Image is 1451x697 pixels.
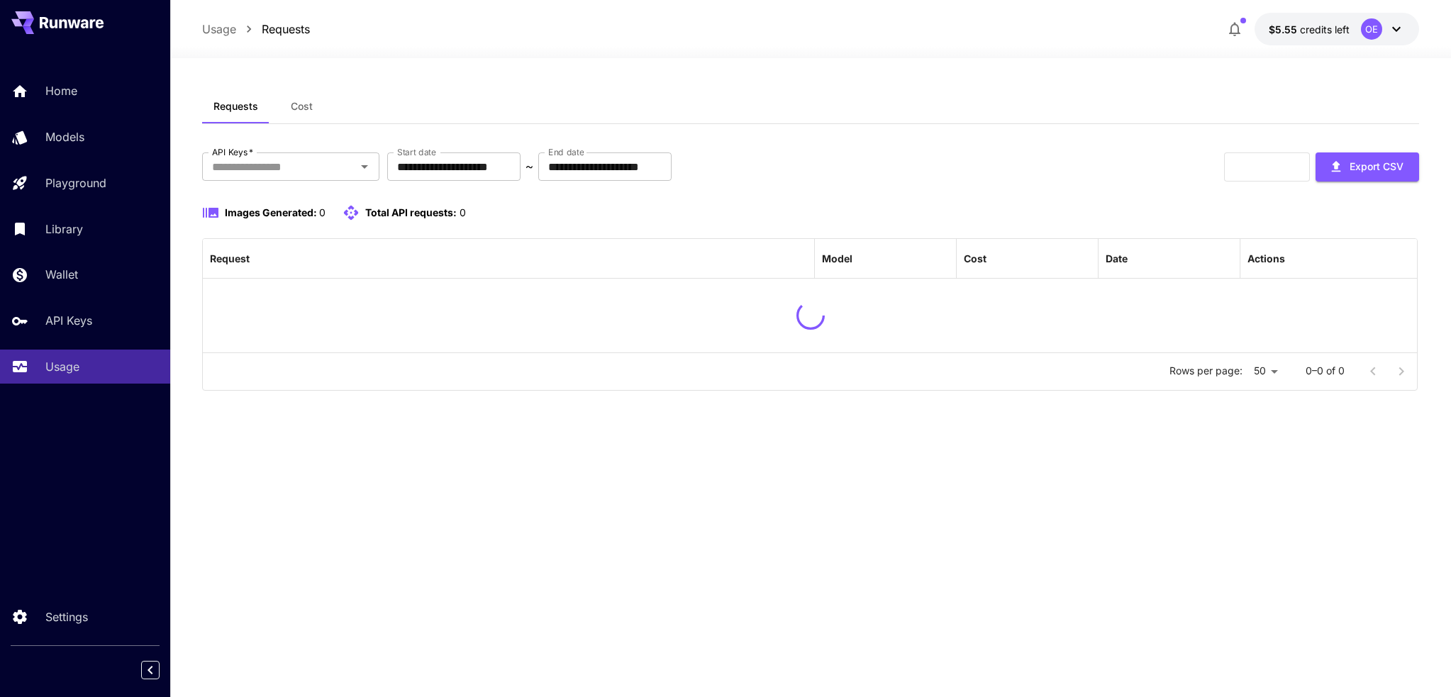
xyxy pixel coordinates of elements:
button: Open [355,157,374,177]
label: Start date [397,146,436,158]
label: End date [548,146,584,158]
div: Request [210,252,250,264]
button: Export CSV [1316,152,1419,182]
p: Playground [45,174,106,191]
span: 0 [460,206,466,218]
div: Date [1106,252,1128,264]
div: 50 [1248,361,1283,381]
p: Home [45,82,77,99]
p: ~ [526,158,533,175]
div: $5.5545 [1269,22,1350,37]
button: $5.5545OE [1255,13,1419,45]
label: API Keys [212,146,253,158]
p: Rows per page: [1169,364,1242,378]
span: credits left [1300,23,1350,35]
p: Usage [45,358,79,375]
nav: breadcrumb [202,21,310,38]
a: Usage [202,21,236,38]
span: Total API requests: [365,206,457,218]
p: Library [45,221,83,238]
span: Images Generated: [225,206,317,218]
a: Requests [262,21,310,38]
p: Models [45,128,84,145]
div: OE [1361,18,1382,40]
button: Collapse sidebar [141,661,160,679]
p: Wallet [45,266,78,283]
p: API Keys [45,312,92,329]
p: Settings [45,608,88,625]
div: Cost [964,252,986,264]
div: Actions [1247,252,1285,264]
span: Cost [291,100,313,113]
span: Requests [213,100,258,113]
span: 0 [319,206,326,218]
div: Model [822,252,852,264]
p: 0–0 of 0 [1306,364,1345,378]
div: Collapse sidebar [152,657,170,683]
span: $5.55 [1269,23,1300,35]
